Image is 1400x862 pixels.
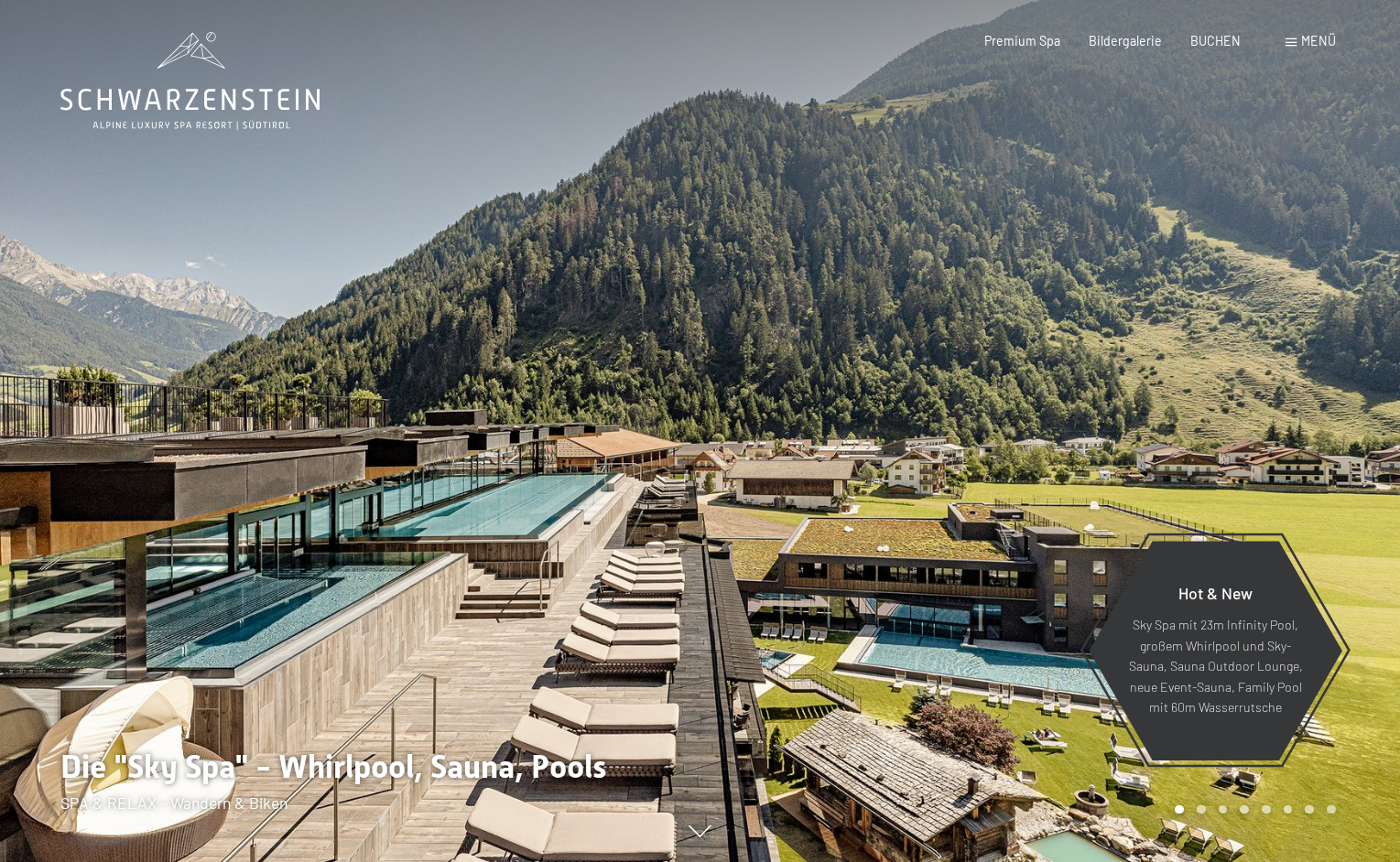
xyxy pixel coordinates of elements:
[1190,33,1241,48] a: BUCHEN
[1178,583,1253,603] span: Hot & New
[1088,540,1343,761] a: Hot & New Sky Spa mit 23m Infinity Pool, großem Whirlpool und Sky-Sauna, Sauna Outdoor Lounge, ne...
[1240,805,1249,814] div: Carousel Page 4
[1128,615,1303,718] p: Sky Spa mit 23m Infinity Pool, großem Whirlpool und Sky-Sauna, Sauna Outdoor Lounge, neue Event-S...
[1284,805,1293,814] div: Carousel Page 6
[1197,805,1206,814] div: Carousel Page 2
[1089,33,1162,48] a: Bildergalerie
[1305,805,1314,814] div: Carousel Page 7
[1219,805,1228,814] div: Carousel Page 3
[1301,33,1336,48] span: Menü
[1175,805,1184,814] div: Carousel Page 1 (Current Slide)
[984,33,1060,48] a: Premium Spa
[1168,805,1335,814] div: Carousel Pagination
[1327,805,1336,814] div: Carousel Page 8
[1262,805,1271,814] div: Carousel Page 5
